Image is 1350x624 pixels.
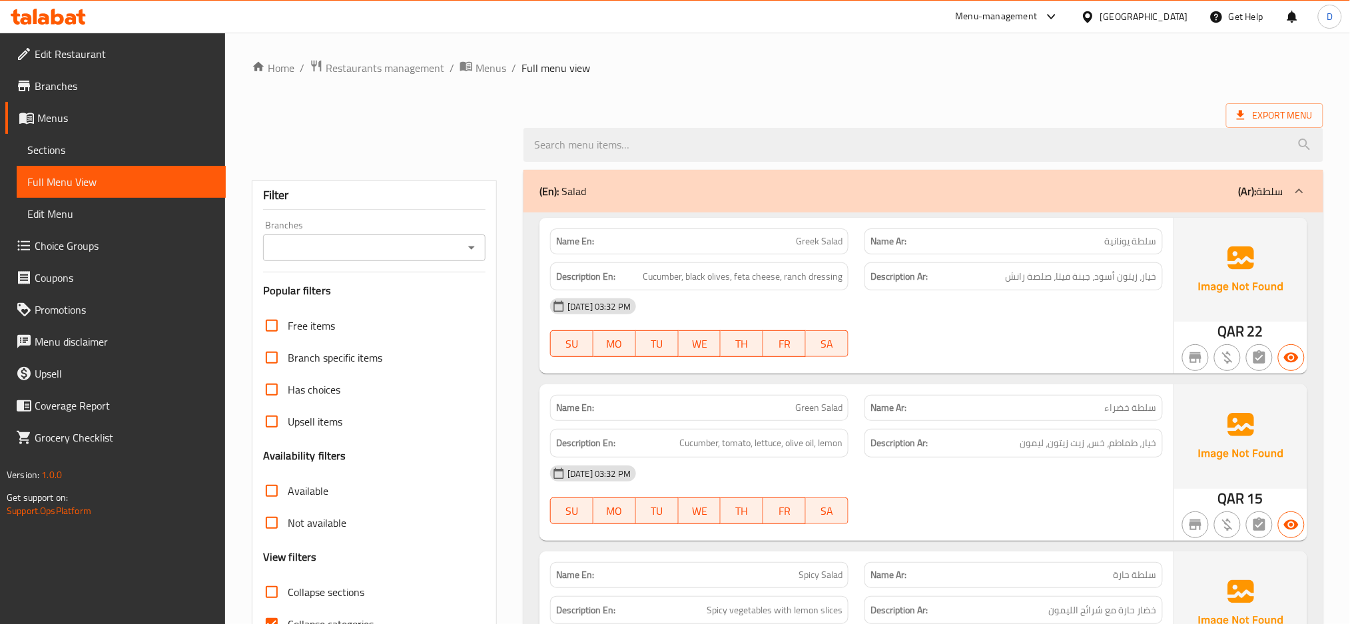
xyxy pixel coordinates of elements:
[1247,318,1263,344] span: 22
[763,330,806,357] button: FR
[795,401,843,415] span: Green Salad
[5,358,226,390] a: Upsell
[35,46,215,62] span: Edit Restaurant
[7,466,39,483] span: Version:
[17,134,226,166] a: Sections
[684,501,716,521] span: WE
[956,9,1038,25] div: Menu-management
[511,60,516,76] li: /
[326,60,444,76] span: Restaurants management
[679,497,721,524] button: WE
[539,181,559,201] b: (En):
[5,422,226,454] a: Grocery Checklist
[721,330,763,357] button: TH
[726,501,758,521] span: TH
[641,501,673,521] span: TU
[556,234,594,248] strong: Name En:
[562,300,636,313] span: [DATE] 03:32 PM
[539,183,586,199] p: Salad
[288,382,340,398] span: Has choices
[550,497,593,524] button: SU
[1327,9,1333,24] span: D
[35,398,215,414] span: Coverage Report
[1182,511,1209,538] button: Not branch specific item
[1214,511,1241,538] button: Purchased item
[799,568,843,582] span: Spicy Salad
[1218,318,1245,344] span: QAR
[263,448,346,464] h3: Availability filters
[1239,181,1257,201] b: (Ar):
[252,59,1323,77] nav: breadcrumb
[870,234,906,248] strong: Name Ar:
[288,318,335,334] span: Free items
[1226,103,1323,128] span: Export Menu
[556,568,594,582] strong: Name En:
[599,334,631,354] span: MO
[550,330,593,357] button: SU
[263,181,486,210] div: Filter
[1237,107,1313,124] span: Export Menu
[796,234,843,248] span: Greek Salad
[460,59,506,77] a: Menus
[1214,344,1241,371] button: Purchased item
[476,60,506,76] span: Menus
[1100,9,1188,24] div: [GEOGRAPHIC_DATA]
[37,110,215,126] span: Menus
[5,390,226,422] a: Coverage Report
[310,59,444,77] a: Restaurants management
[870,401,906,415] strong: Name Ar:
[263,549,317,565] h3: View filters
[870,268,928,285] strong: Description Ar:
[300,60,304,76] li: /
[288,515,346,531] span: Not available
[1218,485,1245,511] span: QAR
[35,302,215,318] span: Promotions
[870,435,928,452] strong: Description Ar:
[1239,183,1283,199] p: سلطة
[27,206,215,222] span: Edit Menu
[769,334,801,354] span: FR
[1174,384,1307,488] img: Ae5nvW7+0k+MAAAAAElFTkSuQmCC
[35,334,215,350] span: Menu disclaimer
[593,497,636,524] button: MO
[7,489,68,506] span: Get support on:
[35,430,215,446] span: Grocery Checklist
[769,501,801,521] span: FR
[5,326,226,358] a: Menu disclaimer
[17,198,226,230] a: Edit Menu
[641,334,673,354] span: TU
[1049,602,1157,619] span: خضار حارة مع شرائح الليمون
[5,102,226,134] a: Menus
[27,174,215,190] span: Full Menu View
[1105,401,1157,415] span: سلطة خضراء
[593,330,636,357] button: MO
[679,330,721,357] button: WE
[1278,511,1305,538] button: Available
[27,142,215,158] span: Sections
[523,128,1323,162] input: search
[726,334,758,354] span: TH
[1105,234,1157,248] span: سلطة يونانية
[462,238,481,257] button: Open
[252,60,294,76] a: Home
[556,401,594,415] strong: Name En:
[1246,344,1273,371] button: Not has choices
[707,602,843,619] span: Spicy vegetables with lemon slices
[870,602,928,619] strong: Description Ar:
[556,501,588,521] span: SU
[1278,344,1305,371] button: Available
[1020,435,1157,452] span: خيار، طماطم، خس، زيت زيتون، ليمون
[679,435,843,452] span: Cucumber, tomato, lettuce, olive oil, lemon
[721,497,763,524] button: TH
[684,334,716,354] span: WE
[263,283,486,298] h3: Popular filters
[1246,511,1273,538] button: Not has choices
[556,602,615,619] strong: Description En:
[556,268,615,285] strong: Description En:
[811,334,843,354] span: SA
[5,38,226,70] a: Edit Restaurant
[1006,268,1157,285] span: خيار، زيتون أسود، جبنة فيتا، صلصة رانش
[35,238,215,254] span: Choice Groups
[5,294,226,326] a: Promotions
[763,497,806,524] button: FR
